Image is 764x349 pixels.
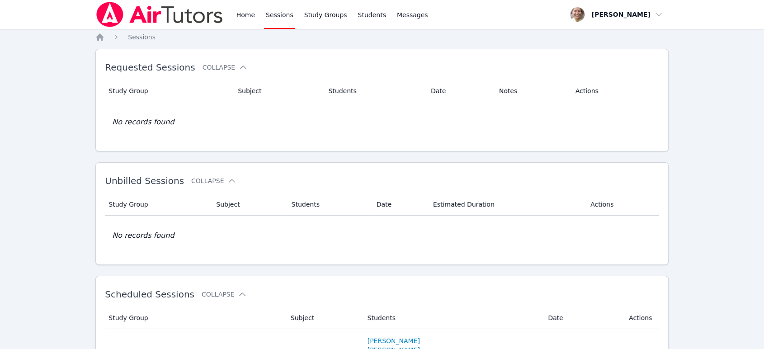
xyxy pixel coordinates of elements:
img: Air Tutors [95,2,223,27]
button: Collapse [203,63,248,72]
span: Messages [397,10,428,19]
span: Scheduled Sessions [105,289,194,300]
span: Sessions [128,33,156,41]
th: Date [425,80,494,102]
nav: Breadcrumb [95,33,669,42]
th: Study Group [105,80,232,102]
th: Students [323,80,425,102]
span: Requested Sessions [105,62,195,73]
th: Study Group [105,193,211,216]
th: Date [371,193,428,216]
th: Notes [494,80,570,102]
button: Collapse [191,176,236,185]
span: Unbilled Sessions [105,175,184,186]
th: Study Group [105,307,285,329]
th: Students [286,193,371,216]
th: Subject [232,80,323,102]
th: Subject [211,193,286,216]
th: Actions [585,193,659,216]
button: Collapse [202,290,247,299]
td: No records found [105,216,659,255]
th: Students [362,307,543,329]
td: No records found [105,102,659,142]
th: Actions [623,307,659,329]
th: Actions [570,80,659,102]
a: Sessions [128,33,156,42]
th: Subject [285,307,362,329]
a: [PERSON_NAME] [368,336,420,345]
th: Date [542,307,623,329]
th: Estimated Duration [428,193,585,216]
